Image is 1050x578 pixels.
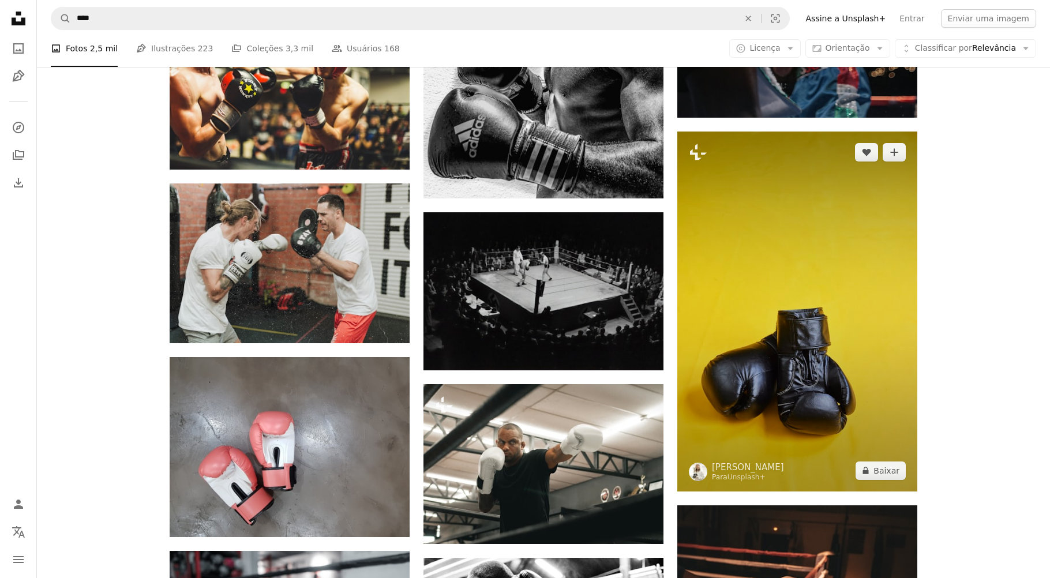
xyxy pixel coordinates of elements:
a: Coleções 3,3 mil [231,30,313,67]
img: dois homens jogando boxe [170,10,410,170]
a: dois homens jogando boxe [170,84,410,95]
button: Curtir [855,143,878,162]
a: Usuários 168 [332,30,400,67]
button: Licença [729,39,800,58]
span: Relevância [915,43,1016,54]
img: par de luvas de boxe rosa [170,357,410,537]
a: Fotos [7,37,30,60]
span: 3,3 mil [286,42,313,55]
span: Classificar por [915,43,972,52]
img: um homem em uma camisa preta e luvas de boxe brancas [423,384,663,544]
a: Coleções [7,144,30,167]
a: Explorar [7,116,30,139]
a: Início — Unsplash [7,7,30,32]
a: Entrar [892,9,931,28]
a: um par de luvas pretas de caixa em um fundo amarelo [677,306,917,316]
span: 223 [198,42,213,55]
span: 168 [384,42,400,55]
button: Idioma [7,520,30,543]
a: Dois homens disputando dentro de academia de boxe [170,258,410,268]
a: Entrar / Cadastrar-se [7,493,30,516]
span: Orientação [826,43,870,52]
button: Baixar [856,461,906,480]
button: Limpar [736,7,761,29]
a: Unsplash+ [727,473,766,481]
a: Assine a Unsplash+ [799,9,893,28]
button: Orientação [805,39,890,58]
span: Licença [749,43,780,52]
button: Pesquisa visual [762,7,789,29]
a: Ilustrações [7,65,30,88]
button: Menu [7,548,30,571]
button: Pesquise na Unsplash [51,7,71,29]
div: Para [712,473,784,482]
button: Enviar uma imagem [941,9,1036,28]
img: Dois homens disputando dentro de academia de boxe [170,183,410,343]
a: Histórico de downloads [7,171,30,194]
a: um homem em uma camisa preta e luvas de boxe brancas [423,459,663,469]
img: um par de luvas pretas de caixa em um fundo amarelo [677,132,917,491]
img: foto em tons de cinza do jogo de boxe [423,212,663,370]
button: Classificar porRelevância [895,39,1036,58]
a: Ilustrações 223 [136,30,213,67]
form: Pesquise conteúdo visual em todo o site [51,7,790,30]
a: [PERSON_NAME] [712,461,784,473]
a: par de luvas de boxe rosa [170,442,410,452]
img: Ir para o perfil de Natalia Blauth [689,463,707,481]
a: foto em tons de cinza do jogo de boxe [423,286,663,296]
button: Adicionar à coleção [883,143,906,162]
